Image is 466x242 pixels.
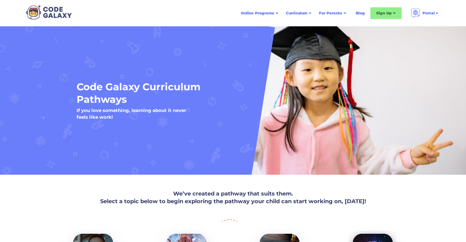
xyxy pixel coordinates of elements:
div: Online Programs [241,10,274,16]
h1: Code Galaxy Curriculum Pathways [77,80,341,106]
div: Portal [422,10,435,16]
h5: If you love something, learning about it never feels like work! [77,107,186,120]
strong: We’ve created a pathway that suits them. Select a topic below to begin exploring the pathway your... [100,190,366,205]
div: For Parents [319,10,342,16]
div: Sign Up [376,10,392,16]
a: Blog [352,8,369,19]
div: Curriculum [286,10,307,16]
